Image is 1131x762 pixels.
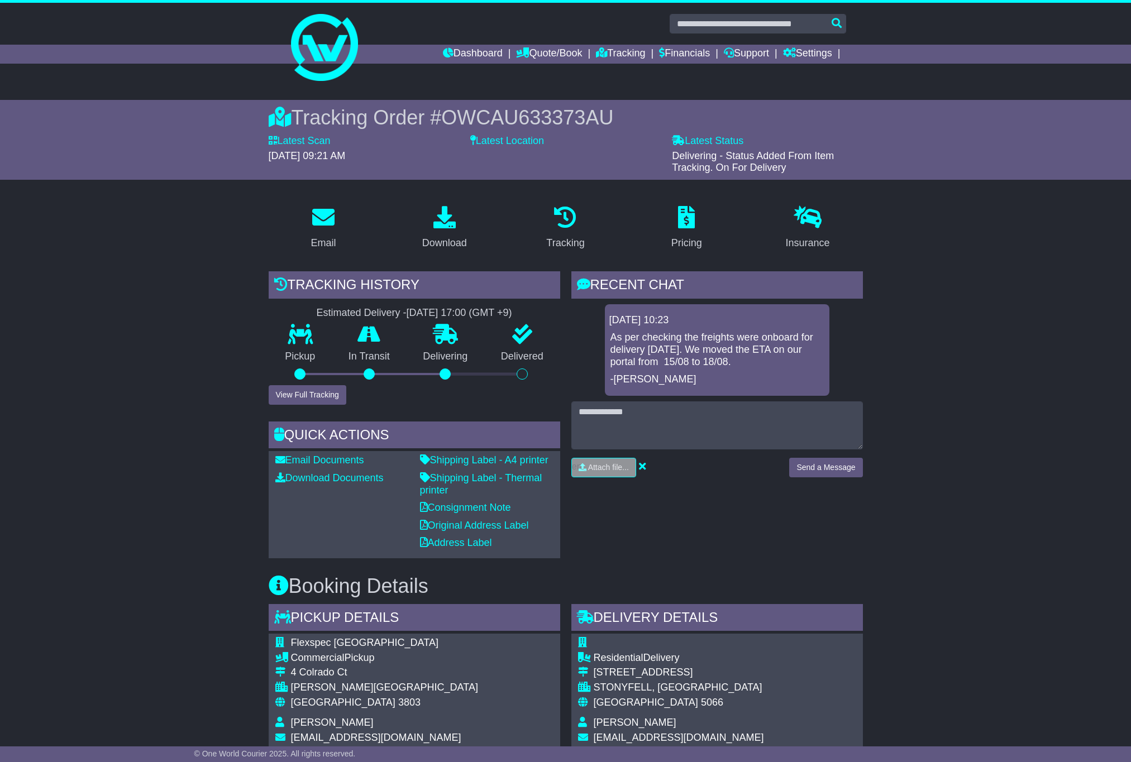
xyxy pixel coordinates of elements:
[539,202,591,255] a: Tracking
[441,106,613,129] span: OWCAU633373AU
[291,652,345,663] span: Commercial
[420,502,511,513] a: Consignment Note
[303,202,343,255] a: Email
[610,373,824,386] p: -[PERSON_NAME]
[291,697,395,708] span: [GEOGRAPHIC_DATA]
[672,150,834,174] span: Delivering - Status Added From Item Tracking. On For Delivery
[269,150,346,161] span: [DATE] 09:21 AM
[546,236,584,251] div: Tracking
[470,135,544,147] label: Latest Location
[596,45,645,64] a: Tracking
[415,202,474,255] a: Download
[484,351,560,363] p: Delivered
[311,236,336,251] div: Email
[594,697,698,708] span: [GEOGRAPHIC_DATA]
[724,45,769,64] a: Support
[594,667,856,679] div: [STREET_ADDRESS]
[609,314,825,327] div: [DATE] 10:23
[420,454,548,466] a: Shipping Label - A4 printer
[783,45,832,64] a: Settings
[269,106,863,130] div: Tracking Order #
[194,749,356,758] span: © One World Courier 2025. All rights reserved.
[610,332,824,368] p: As per checking the freights were onboard for delivery [DATE]. We moved the ETA on our portal fro...
[420,537,492,548] a: Address Label
[422,236,467,251] div: Download
[443,45,503,64] a: Dashboard
[291,732,461,743] span: [EMAIL_ADDRESS][DOMAIN_NAME]
[291,652,478,664] div: Pickup
[291,682,478,694] div: [PERSON_NAME][GEOGRAPHIC_DATA]
[291,637,438,648] span: Flexspec [GEOGRAPHIC_DATA]
[659,45,710,64] a: Financials
[701,697,723,708] span: 5066
[291,667,478,679] div: 4 Colrado Ct
[332,351,407,363] p: In Transit
[269,575,863,597] h3: Booking Details
[269,385,346,405] button: View Full Tracking
[407,351,485,363] p: Delivering
[269,421,560,452] div: Quick Actions
[291,717,374,728] span: [PERSON_NAME]
[269,271,560,301] div: Tracking history
[786,236,830,251] div: Insurance
[269,604,560,634] div: Pickup Details
[571,604,863,634] div: Delivery Details
[420,520,529,531] a: Original Address Label
[594,682,856,694] div: STONYFELL, [GEOGRAPHIC_DATA]
[671,236,702,251] div: Pricing
[594,732,764,743] span: [EMAIL_ADDRESS][DOMAIN_NAME]
[571,271,863,301] div: RECENT CHAT
[594,652,643,663] span: Residential
[672,135,743,147] label: Latest Status
[789,458,862,477] button: Send a Message
[269,307,560,319] div: Estimated Delivery -
[664,202,709,255] a: Pricing
[407,307,512,319] div: [DATE] 17:00 (GMT +9)
[398,697,421,708] span: 3803
[269,135,331,147] label: Latest Scan
[516,45,582,64] a: Quote/Book
[420,472,542,496] a: Shipping Label - Thermal printer
[594,652,856,664] div: Delivery
[594,717,676,728] span: [PERSON_NAME]
[269,351,332,363] p: Pickup
[275,472,384,483] a: Download Documents
[275,454,364,466] a: Email Documents
[779,202,837,255] a: Insurance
